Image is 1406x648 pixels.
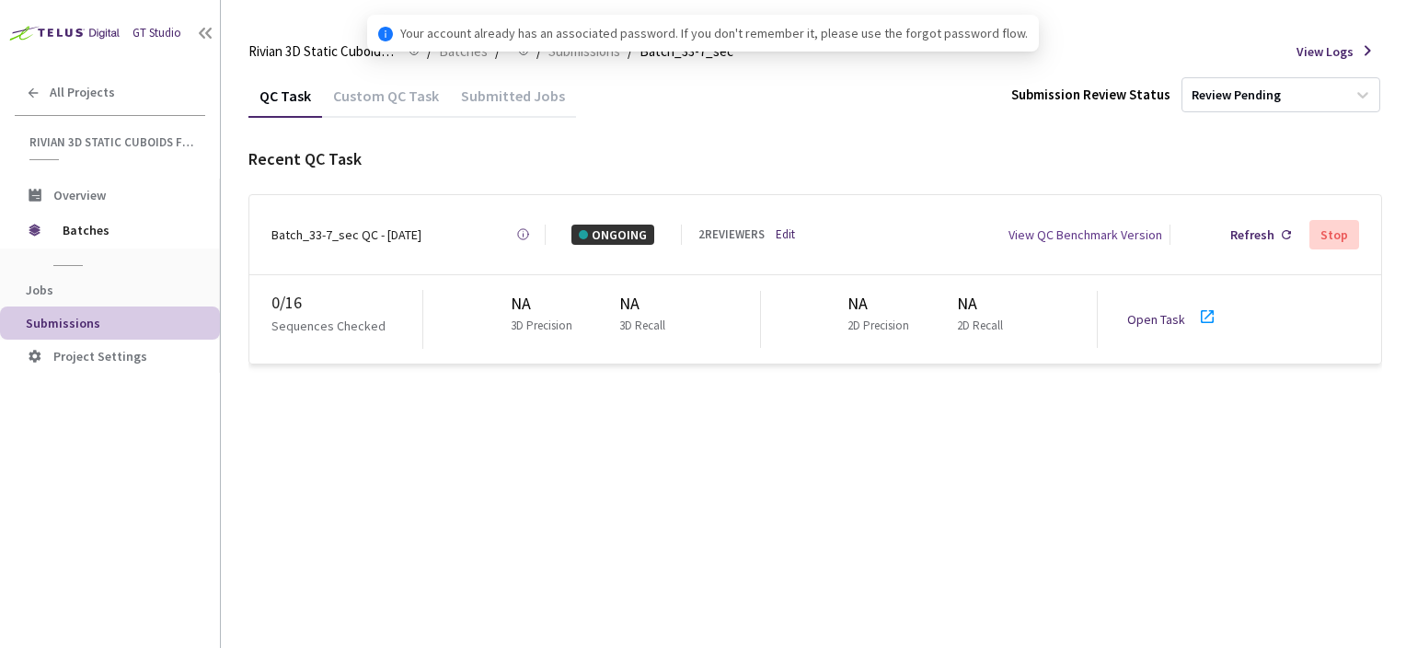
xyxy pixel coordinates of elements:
a: Edit [776,226,795,244]
div: 2 REVIEWERS [698,226,765,244]
div: Review Pending [1192,87,1281,104]
p: 2D Precision [847,317,909,335]
a: Open Task [1127,311,1185,328]
div: Batch_33-7_sec QC - [DATE] [271,225,421,245]
span: Rivian 3D Static Cuboids fixed[2024-25] [248,40,398,63]
div: QC Task [248,87,322,118]
span: All Projects [50,85,115,100]
p: 3D Recall [619,317,665,335]
a: Submissions [545,40,624,61]
span: Jobs [26,282,53,298]
div: Refresh [1230,225,1274,245]
span: Submissions [26,315,100,331]
div: Custom QC Task [322,87,450,118]
span: Project Settings [53,348,147,364]
div: Stop [1320,227,1348,242]
div: Submission Review Status [1011,84,1170,106]
span: Overview [53,187,106,203]
p: Sequences Checked [271,316,386,336]
div: 0 / 16 [271,290,422,316]
span: info-circle [378,27,393,41]
div: NA [847,291,916,317]
span: Your account already has an associated password. If you don't remember it, please use the forgot ... [400,23,1028,43]
p: 3D Precision [511,317,572,335]
div: ONGOING [571,225,654,245]
div: Recent QC Task [248,146,1382,172]
div: NA [957,291,1010,317]
span: View Logs [1297,41,1354,62]
div: NA [619,291,673,317]
span: Rivian 3D Static Cuboids fixed[2024-25] [29,134,194,150]
span: Batches [63,212,189,249]
div: NA [511,291,580,317]
p: 2D Recall [957,317,1003,335]
div: Submitted Jobs [450,87,576,118]
div: GT Studio [133,24,181,42]
div: View QC Benchmark Version [1008,225,1162,245]
a: Batches [435,40,491,61]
